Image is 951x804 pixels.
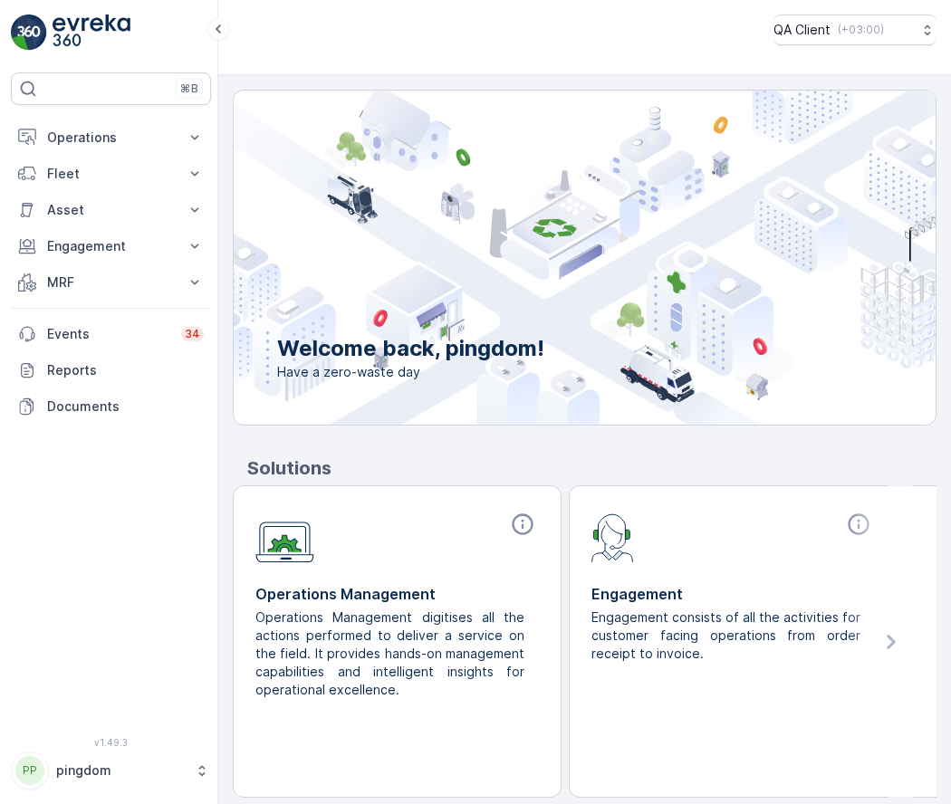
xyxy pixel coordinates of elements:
[47,273,175,292] p: MRF
[11,264,211,301] button: MRF
[11,120,211,156] button: Operations
[11,388,211,425] a: Documents
[56,761,186,780] p: pingdom
[247,455,937,482] p: Solutions
[15,756,44,785] div: PP
[277,363,544,381] span: Have a zero-waste day
[47,165,175,183] p: Fleet
[11,14,47,51] img: logo
[773,14,937,45] button: QA Client(+03:00)
[47,129,175,147] p: Operations
[180,81,198,96] p: ⌘B
[53,14,130,51] img: logo_light-DOdMpM7g.png
[11,352,211,388] a: Reports
[11,751,211,790] button: PPpingdom
[591,512,634,562] img: module-icon
[11,737,211,748] span: v 1.49.3
[47,201,175,219] p: Asset
[11,156,211,192] button: Fleet
[47,397,204,416] p: Documents
[47,237,175,255] p: Engagement
[255,512,314,563] img: module-icon
[773,21,831,39] p: QA Client
[255,583,539,605] p: Operations Management
[152,91,936,425] img: city illustration
[47,325,170,343] p: Events
[255,608,524,699] p: Operations Management digitises all the actions performed to deliver a service on the field. It p...
[838,23,884,37] p: ( +03:00 )
[591,608,860,663] p: Engagement consists of all the activities for customer facing operations from order receipt to in...
[47,361,204,379] p: Reports
[591,583,875,605] p: Engagement
[11,228,211,264] button: Engagement
[185,327,200,341] p: 34
[11,316,211,352] a: Events34
[11,192,211,228] button: Asset
[277,334,544,363] p: Welcome back, pingdom!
